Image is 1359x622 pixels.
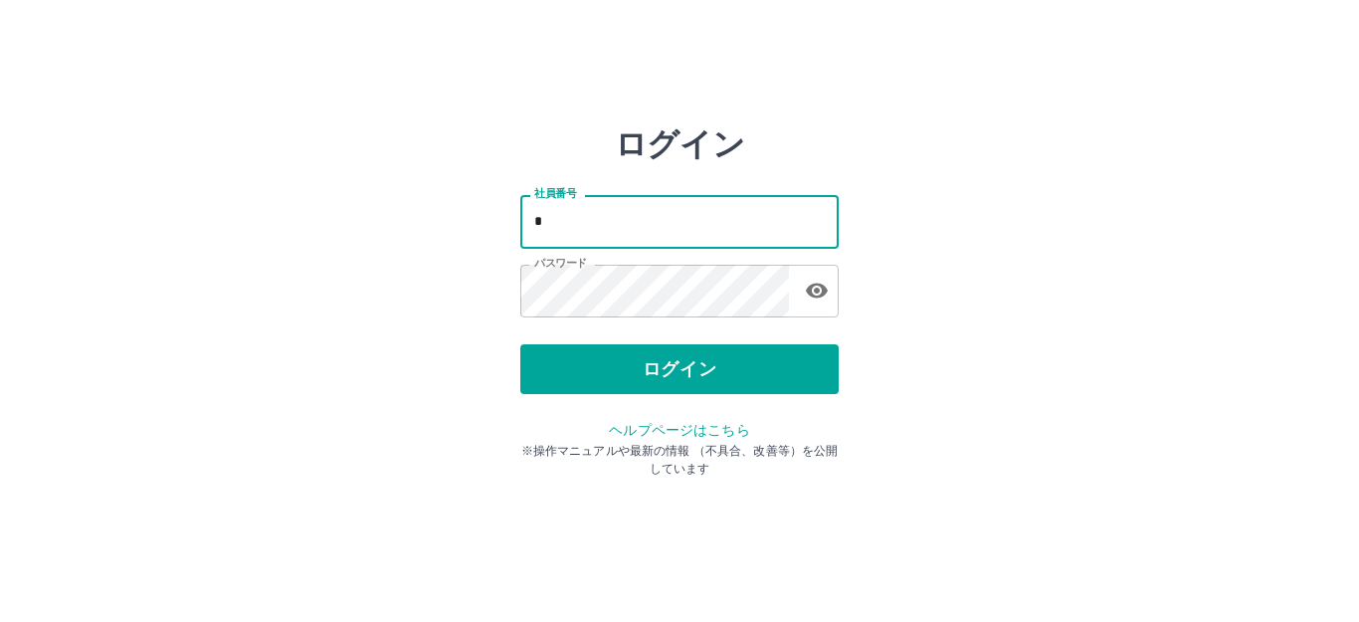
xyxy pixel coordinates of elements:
[615,125,745,163] h2: ログイン
[534,256,587,271] label: パスワード
[534,186,576,201] label: 社員番号
[520,442,839,478] p: ※操作マニュアルや最新の情報 （不具合、改善等）を公開しています
[520,344,839,394] button: ログイン
[609,422,749,438] a: ヘルプページはこちら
